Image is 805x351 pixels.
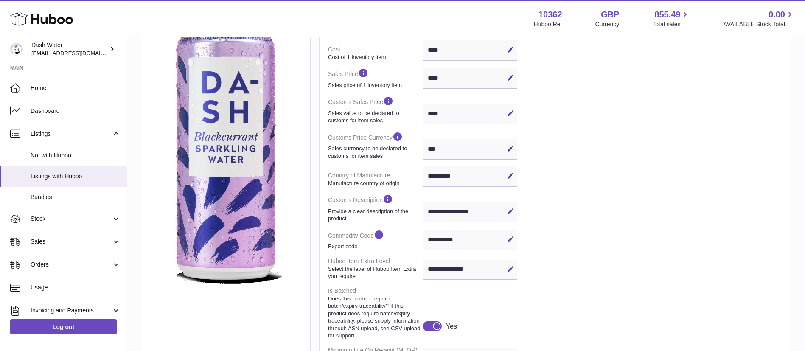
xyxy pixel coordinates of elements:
strong: Sales price of 1 inventory item [328,81,421,89]
a: Log out [10,319,117,334]
div: Dash Water [31,41,108,57]
span: Invoicing and Payments [31,306,112,314]
span: [EMAIL_ADDRESS][DOMAIN_NAME] [31,50,125,56]
strong: GBP [601,9,619,20]
dt: Customs Description [328,190,423,225]
dt: Country of Manufacture [328,168,423,190]
div: Yes [446,322,457,331]
dt: Sales Price [328,64,423,92]
span: Bundles [31,193,121,201]
dt: Huboo Item Extra Level [328,254,423,284]
strong: 10362 [539,9,562,20]
strong: Sales value to be declared to customs for item sales [328,110,421,124]
dt: Is Batched [328,284,423,343]
span: Total sales [652,20,690,28]
span: Dashboard [31,107,121,115]
a: 855.49 Total sales [652,9,690,28]
strong: Provide a clear description of the product [328,208,421,222]
span: Home [31,84,121,92]
span: 855.49 [654,9,680,20]
strong: Sales currency to be declared to customs for item sales [328,145,421,160]
span: Listings with Huboo [31,172,121,180]
span: Stock [31,215,112,223]
dt: Commodity Code [328,226,423,254]
span: Not with Huboo [31,152,121,160]
a: 0.00 AVAILABLE Stock Total [723,9,795,28]
span: AVAILABLE Stock Total [723,20,795,28]
strong: Select the level of Huboo Item Extra you require [328,265,421,280]
dt: Cost [328,42,423,64]
span: Listings [31,130,112,138]
strong: Export code [328,243,421,250]
strong: Manufacture country of origin [328,180,421,187]
span: Sales [31,238,112,246]
span: Orders [31,261,112,269]
span: Usage [31,284,121,292]
span: 0.00 [769,9,785,20]
div: Huboo Ref [534,20,562,28]
div: Currency [595,20,620,28]
dt: Customs Sales Price [328,92,423,127]
img: internalAdmin-10362@internal.huboo.com [10,43,23,56]
dt: Customs Price Currency [328,128,423,163]
strong: Does this product require batch/expiry traceability? If this product does require batch/expiry tr... [328,295,421,340]
strong: Cost of 1 inventory item [328,53,421,61]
